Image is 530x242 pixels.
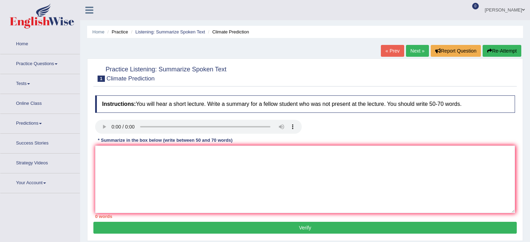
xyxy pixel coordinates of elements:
a: Practice Questions [0,54,80,72]
div: * Summarize in the box below (write between 50 and 70 words) [95,137,235,144]
button: Report Question [431,45,481,57]
b: Instructions: [102,101,136,107]
li: Climate Prediction [206,29,249,35]
span: 0 [472,3,479,9]
a: Home [92,29,105,34]
a: Predictions [0,114,80,131]
button: Verify [93,222,517,234]
a: Next » [406,45,429,57]
span: 1 [98,76,105,82]
a: Online Class [0,94,80,111]
a: Tests [0,74,80,92]
div: 0 words [95,213,515,220]
a: Your Account [0,173,80,191]
h2: Practice Listening: Summarize Spoken Text [95,64,226,82]
a: « Prev [381,45,404,57]
a: Home [0,34,80,52]
li: Practice [106,29,128,35]
h4: You will hear a short lecture. Write a summary for a fellow student who was not present at the le... [95,95,515,113]
button: Re-Attempt [483,45,521,57]
a: Listening: Summarize Spoken Text [135,29,205,34]
a: Strategy Videos [0,154,80,171]
small: Climate Prediction [107,75,155,82]
a: Success Stories [0,134,80,151]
